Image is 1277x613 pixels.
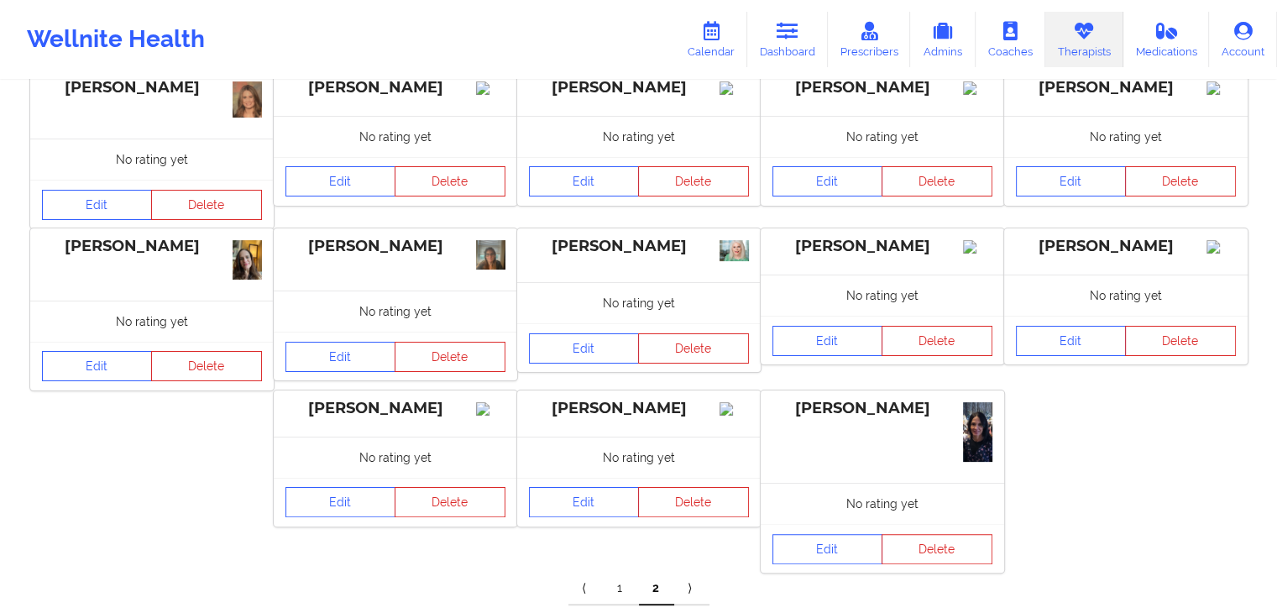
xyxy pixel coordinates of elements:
[517,116,761,157] div: No rating yet
[42,78,262,97] div: [PERSON_NAME]
[529,399,749,418] div: [PERSON_NAME]
[274,291,517,332] div: No rating yet
[233,240,262,280] img: IMG_3708.jpeg
[285,237,505,256] div: [PERSON_NAME]
[285,78,505,97] div: [PERSON_NAME]
[720,402,749,416] img: Image%2Fplaceholer-image.png
[517,437,761,478] div: No rating yet
[638,487,749,517] button: Delete
[963,240,992,254] img: Image%2Fplaceholer-image.png
[233,81,262,118] img: mik-4Cfx-2RH7ZBTxU3zd_oL6lBp7Cwy1EdQFiU_m7Y.jpeg
[30,301,274,342] div: No rating yet
[720,240,749,261] img: IMG_1119.jpeg
[675,12,747,67] a: Calendar
[285,342,396,372] a: Edit
[395,166,505,196] button: Delete
[747,12,828,67] a: Dashboard
[285,399,505,418] div: [PERSON_NAME]
[976,12,1045,67] a: Coaches
[882,534,992,564] button: Delete
[529,487,640,517] a: Edit
[882,166,992,196] button: Delete
[1016,237,1236,256] div: [PERSON_NAME]
[963,81,992,95] img: Image%2Fplaceholer-image.png
[30,139,274,180] div: No rating yet
[772,326,883,356] a: Edit
[828,12,911,67] a: Prescribers
[395,487,505,517] button: Delete
[285,487,396,517] a: Edit
[1206,81,1236,95] img: Image%2Fplaceholer-image.png
[42,190,153,220] a: Edit
[285,166,396,196] a: Edit
[476,240,505,270] img: IMG_8007.jpeg
[1206,240,1236,254] img: Image%2Fplaceholer-image.png
[529,333,640,364] a: Edit
[42,237,262,256] div: [PERSON_NAME]
[772,534,883,564] a: Edit
[1016,326,1127,356] a: Edit
[910,12,976,67] a: Admins
[1209,12,1277,67] a: Account
[1125,326,1236,356] button: Delete
[772,237,992,256] div: [PERSON_NAME]
[1016,78,1236,97] div: [PERSON_NAME]
[568,572,604,605] a: Previous item
[772,78,992,97] div: [PERSON_NAME]
[529,78,749,97] div: [PERSON_NAME]
[568,572,709,605] div: Pagination Navigation
[517,282,761,323] div: No rating yet
[761,275,1004,316] div: No rating yet
[529,237,749,256] div: [PERSON_NAME]
[761,483,1004,524] div: No rating yet
[1045,12,1123,67] a: Therapists
[761,116,1004,157] div: No rating yet
[151,351,262,381] button: Delete
[151,190,262,220] button: Delete
[395,342,505,372] button: Delete
[963,402,992,463] img: df7f0e05-213a-4444-86bc-f6091b70b95c8525AFCA-4833-4FDD-A2A7-205649866443.jpeg
[529,166,640,196] a: Edit
[1004,275,1248,316] div: No rating yet
[772,166,883,196] a: Edit
[274,437,517,478] div: No rating yet
[720,81,749,95] img: Image%2Fplaceholer-image.png
[1125,166,1236,196] button: Delete
[274,116,517,157] div: No rating yet
[638,166,749,196] button: Delete
[476,402,505,416] img: Image%2Fplaceholer-image.png
[1016,166,1127,196] a: Edit
[1004,116,1248,157] div: No rating yet
[638,333,749,364] button: Delete
[42,351,153,381] a: Edit
[772,399,992,418] div: [PERSON_NAME]
[639,572,674,605] a: 2
[604,572,639,605] a: 1
[882,326,992,356] button: Delete
[674,572,709,605] a: Next item
[1123,12,1210,67] a: Medications
[476,81,505,95] img: Image%2Fplaceholer-image.png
